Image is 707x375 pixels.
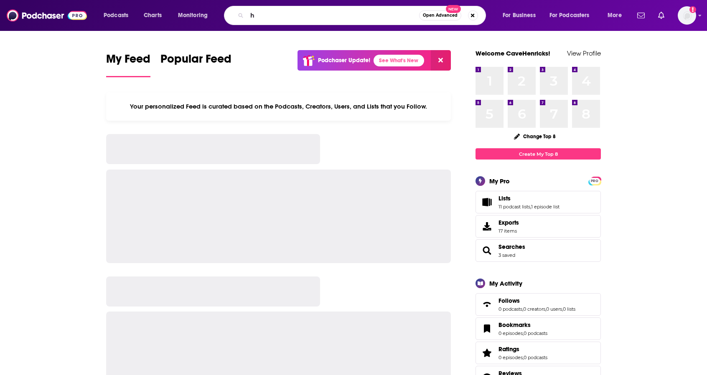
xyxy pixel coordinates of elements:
[476,215,601,238] a: Exports
[689,6,696,13] svg: Add a profile image
[524,355,547,360] a: 0 podcasts
[549,10,590,21] span: For Podcasters
[478,245,495,256] a: Searches
[476,191,601,213] span: Lists
[602,9,632,22] button: open menu
[562,306,563,312] span: ,
[498,330,523,336] a: 0 episodes
[498,297,520,304] span: Follows
[478,220,495,232] span: Exports
[498,306,522,312] a: 0 podcasts
[498,243,525,251] a: Searches
[98,9,139,22] button: open menu
[498,195,511,202] span: Lists
[476,239,601,262] span: Searches
[530,204,531,210] span: ,
[178,10,208,21] span: Monitoring
[498,345,547,353] a: Ratings
[419,10,461,20] button: Open AdvancedNew
[546,306,562,312] a: 0 users
[545,306,546,312] span: ,
[478,323,495,334] a: Bookmarks
[497,9,546,22] button: open menu
[476,148,601,160] a: Create My Top 8
[523,355,524,360] span: ,
[160,52,231,77] a: Popular Feed
[498,219,519,226] span: Exports
[446,5,461,13] span: New
[498,228,519,234] span: 17 items
[478,347,495,359] a: Ratings
[503,10,536,21] span: For Business
[106,52,150,71] span: My Feed
[634,8,648,23] a: Show notifications dropdown
[563,306,575,312] a: 0 lists
[489,279,522,287] div: My Activity
[247,9,419,22] input: Search podcasts, credits, & more...
[678,6,696,25] span: Logged in as CaveHenricks
[608,10,622,21] span: More
[522,306,523,312] span: ,
[478,196,495,208] a: Lists
[509,131,561,142] button: Change Top 8
[498,204,530,210] a: 11 podcast lists
[498,345,519,353] span: Ratings
[531,204,559,210] a: 1 episode list
[318,57,370,64] p: Podchaser Update!
[567,49,601,57] a: View Profile
[523,330,524,336] span: ,
[523,306,545,312] a: 0 creators
[678,6,696,25] img: User Profile
[423,13,458,18] span: Open Advanced
[655,8,668,23] a: Show notifications dropdown
[544,9,602,22] button: open menu
[104,10,128,21] span: Podcasts
[106,52,150,77] a: My Feed
[498,355,523,360] a: 0 episodes
[144,10,162,21] span: Charts
[524,330,547,336] a: 0 podcasts
[498,297,575,304] a: Follows
[476,317,601,340] span: Bookmarks
[498,195,559,202] a: Lists
[489,177,510,185] div: My Pro
[590,177,600,184] a: PRO
[138,9,167,22] a: Charts
[7,8,87,23] img: Podchaser - Follow, Share and Rate Podcasts
[374,55,424,66] a: See What's New
[160,52,231,71] span: Popular Feed
[478,299,495,310] a: Follows
[106,92,451,121] div: Your personalized Feed is curated based on the Podcasts, Creators, Users, and Lists that you Follow.
[678,6,696,25] button: Show profile menu
[498,252,515,258] a: 3 saved
[476,342,601,364] span: Ratings
[232,6,494,25] div: Search podcasts, credits, & more...
[476,49,550,57] a: Welcome CaveHenricks!
[498,321,547,329] a: Bookmarks
[172,9,219,22] button: open menu
[498,321,531,329] span: Bookmarks
[476,293,601,316] span: Follows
